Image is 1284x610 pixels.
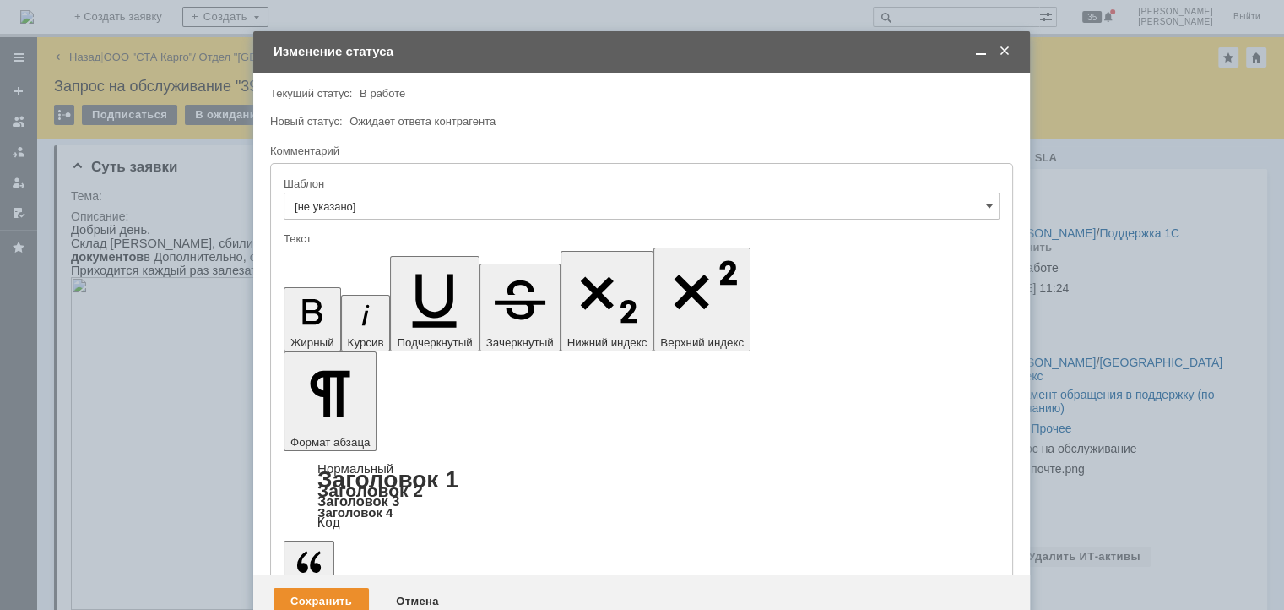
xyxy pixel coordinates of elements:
[274,44,1013,59] div: Изменение статуса
[290,436,370,449] span: Формат абзаца
[397,336,472,349] span: Подчеркнутый
[479,264,561,351] button: Зачеркнутый
[348,336,384,349] span: Курсив
[317,493,399,509] a: Заголовок 3
[270,115,343,128] label: Новый статус:
[349,115,496,128] span: Ожидает ответа контрагента
[317,505,393,520] a: Заголовок 4
[284,233,996,244] div: Текст
[317,461,393,476] a: Нормальный
[284,463,1000,529] div: Формат абзаца
[561,251,654,351] button: Нижний индекс
[390,256,479,351] button: Подчеркнутый
[317,466,458,493] a: Заголовок 1
[360,87,405,100] span: В работе
[317,481,423,500] a: Заголовок 2
[972,44,989,59] span: Свернуть (Ctrl + M)
[284,351,377,451] button: Формат абзаца
[486,336,554,349] span: Зачеркнутый
[113,417,213,430] b: Печати этикеток
[653,248,750,351] button: Верхний индекс
[284,287,341,351] button: Жирный
[270,144,1010,160] div: Комментарий
[284,541,334,598] button: Цитата
[270,87,352,100] label: Текущий статус:
[317,515,340,531] a: Код
[567,336,647,349] span: Нижний индекс
[996,44,1013,59] span: Закрыть
[290,336,334,349] span: Жирный
[341,295,391,351] button: Курсив
[284,178,996,189] div: Шаблон
[660,336,744,349] span: Верхний индекс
